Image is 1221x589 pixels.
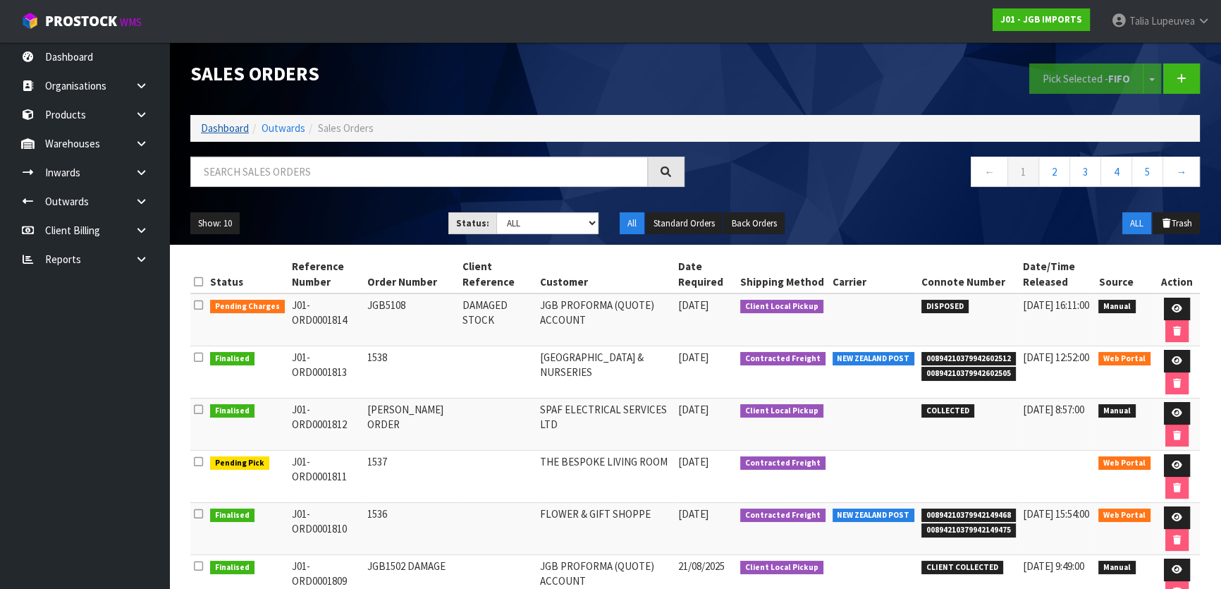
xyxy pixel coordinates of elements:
[740,509,826,523] span: Contracted Freight
[678,298,708,312] span: [DATE]
[288,399,364,451] td: J01-ORD0001812
[1100,157,1132,187] a: 4
[740,352,826,366] span: Contracted Freight
[678,507,708,521] span: [DATE]
[318,121,374,135] span: Sales Orders
[210,404,254,418] span: Finalised
[1007,157,1039,187] a: 1
[918,255,1019,293] th: Connote Number
[737,255,829,293] th: Shipping Method
[1131,157,1163,187] a: 5
[993,8,1090,31] a: J01 - JGB IMPORTS
[288,346,364,399] td: J01-ORD0001813
[190,157,648,187] input: Search sales orders
[740,300,823,314] span: Client Local Pickup
[971,157,1008,187] a: ←
[536,293,675,346] td: JGB PROFORMA (QUOTE) ACCOUNT
[201,121,249,135] a: Dashboard
[364,293,459,346] td: JGB5108
[675,255,737,293] th: Date Required
[536,503,675,555] td: FLOWER & GIFT SHOPPE
[1098,509,1151,523] span: Web Portal
[210,509,254,523] span: Finalised
[921,561,1003,575] span: CLIENT COLLECTED
[740,561,823,575] span: Client Local Pickup
[1098,561,1136,575] span: Manual
[1098,404,1136,418] span: Manual
[459,293,536,346] td: DAMAGED STOCK
[1098,456,1151,470] span: Web Portal
[364,451,459,503] td: 1537
[706,157,1200,191] nav: Page navigation
[646,212,723,235] button: Standard Orders
[536,346,675,399] td: [GEOGRAPHIC_DATA] & NURSERIES
[364,346,459,399] td: 1538
[724,212,785,235] button: Back Orders
[921,509,1016,523] span: 00894210379942149468
[1122,212,1151,235] button: ALL
[45,12,117,30] span: ProStock
[262,121,305,135] a: Outwards
[1108,72,1130,85] strong: FIFO
[210,352,254,366] span: Finalised
[1098,300,1136,314] span: Manual
[1154,255,1200,293] th: Action
[1023,298,1089,312] span: [DATE] 16:11:00
[190,212,240,235] button: Show: 10
[1029,63,1143,94] button: Pick Selected -FIFO
[1162,157,1200,187] a: →
[921,367,1016,381] span: 00894210379942602505
[833,352,915,366] span: NEW ZEALAND POST
[921,352,1016,366] span: 00894210379942602512
[207,255,288,293] th: Status
[1153,212,1200,235] button: Trash
[536,255,675,293] th: Customer
[120,16,142,29] small: WMS
[288,255,364,293] th: Reference Number
[210,300,285,314] span: Pending Charges
[364,503,459,555] td: 1536
[1069,157,1101,187] a: 3
[536,451,675,503] td: THE BESPOKE LIVING ROOM
[833,509,915,523] span: NEW ZEALAND POST
[678,403,708,416] span: [DATE]
[620,212,644,235] button: All
[1023,559,1084,573] span: [DATE] 9:49:00
[1038,157,1070,187] a: 2
[1023,351,1089,364] span: [DATE] 12:52:00
[921,300,969,314] span: DISPOSED
[210,456,269,470] span: Pending Pick
[364,255,459,293] th: Order Number
[459,255,536,293] th: Client Reference
[1129,14,1149,28] span: Talia
[678,351,708,364] span: [DATE]
[1098,352,1151,366] span: Web Portal
[1095,255,1154,293] th: Source
[288,293,364,346] td: J01-ORD0001814
[829,255,919,293] th: Carrier
[678,559,725,573] span: 21/08/2025
[21,12,39,30] img: cube-alt.png
[364,399,459,451] td: [PERSON_NAME] ORDER
[536,399,675,451] td: SPAF ELECTRICAL SERVICES LTD
[288,451,364,503] td: J01-ORD0001811
[1023,403,1084,416] span: [DATE] 8:57:00
[1019,255,1096,293] th: Date/Time Released
[210,561,254,575] span: Finalised
[740,456,826,470] span: Contracted Freight
[288,503,364,555] td: J01-ORD0001810
[921,523,1016,538] span: 00894210379942149475
[1023,507,1089,521] span: [DATE] 15:54:00
[190,63,685,85] h1: Sales Orders
[678,455,708,468] span: [DATE]
[740,404,823,418] span: Client Local Pickup
[921,404,974,418] span: COLLECTED
[456,217,489,229] strong: Status:
[1151,14,1195,28] span: Lupeuvea
[1000,13,1082,25] strong: J01 - JGB IMPORTS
